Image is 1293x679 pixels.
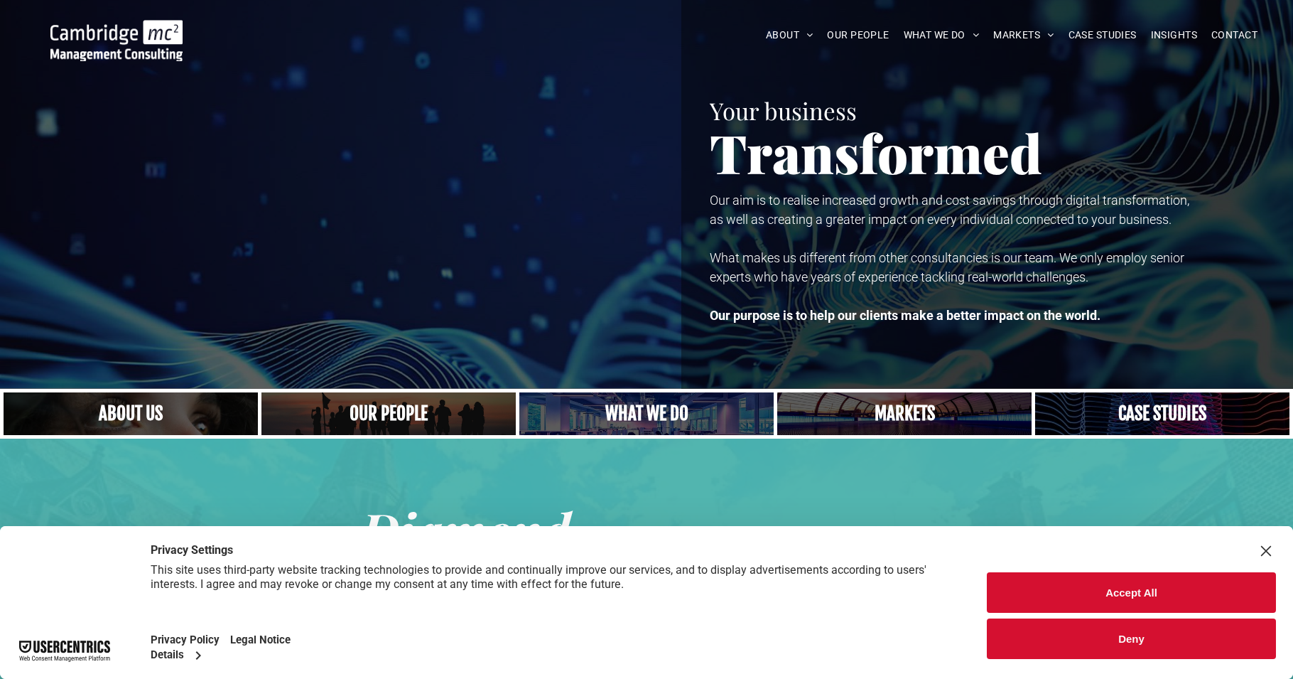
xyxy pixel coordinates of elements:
[759,24,821,46] a: ABOUT
[710,95,857,126] span: Your business
[1204,24,1265,46] a: CONTACT
[1035,392,1289,435] a: CASE STUDIES | See an Overview of All Our Case Studies | Cambridge Management Consulting
[361,496,571,563] span: Diamond
[698,523,721,557] span: of
[4,392,258,435] a: Close up of woman's face, centered on her eyes
[820,24,896,46] a: OUR PEOPLE
[519,392,774,435] a: A yoga teacher lifting his whole body off the ground in the peacock pose
[897,24,987,46] a: WHAT WE DO
[584,523,691,557] span: Sponsors
[261,392,516,435] a: A crowd in silhouette at sunset, on a rise or lookout point
[710,193,1189,227] span: Our aim is to realise increased growth and cost savings through digital transformation, as well a...
[710,308,1100,323] strong: Our purpose is to help our clients make a better impact on the world.
[1061,24,1144,46] a: CASE STUDIES
[50,20,183,61] img: Go to Homepage
[1144,24,1204,46] a: INSIGHTS
[986,24,1061,46] a: MARKETS
[50,22,183,37] a: Your Business Transformed | Cambridge Management Consulting
[710,117,1042,188] span: Transformed
[220,523,353,557] span: Proud to be
[777,392,1032,435] a: Telecoms | Decades of Experience Across Multiple Industries & Regions
[710,250,1184,284] span: What makes us different from other consultancies is our team. We only employ senior experts who h...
